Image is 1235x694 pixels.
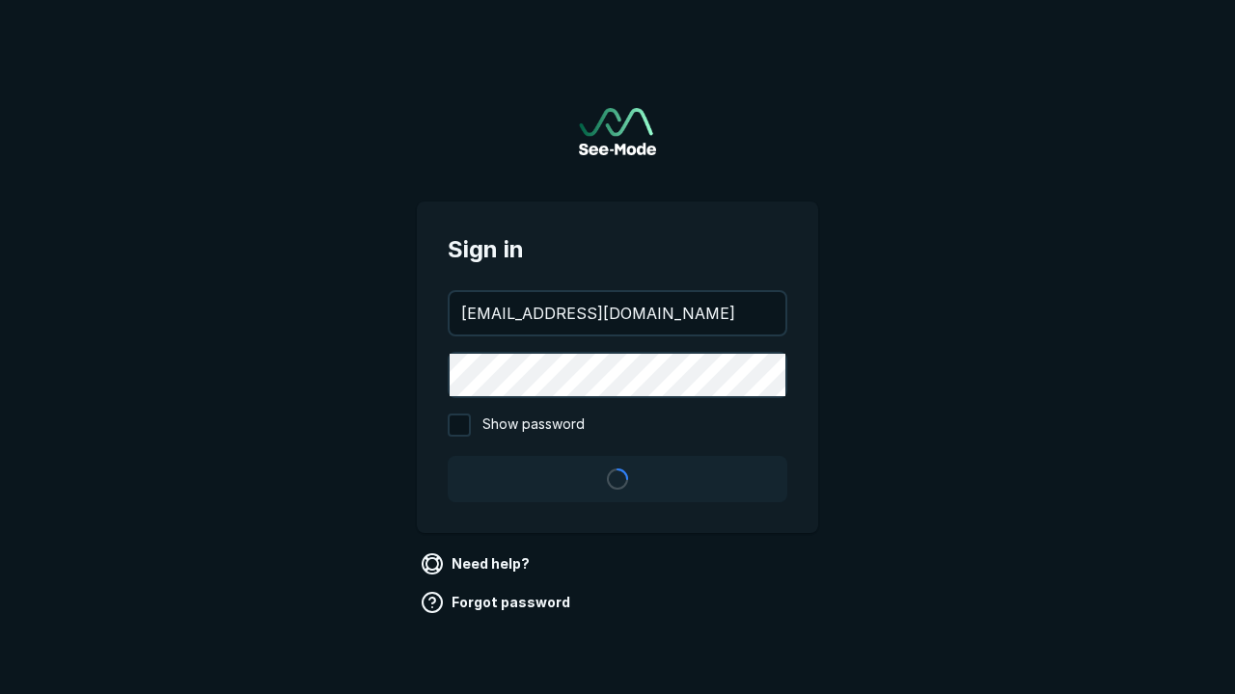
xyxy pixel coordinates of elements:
a: Forgot password [417,587,578,618]
img: See-Mode Logo [579,108,656,155]
a: Need help? [417,548,537,579]
span: Sign in [448,232,787,267]
input: your@email.com [450,292,785,334]
span: Show password [482,414,585,437]
a: Go to sign in [579,108,656,155]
